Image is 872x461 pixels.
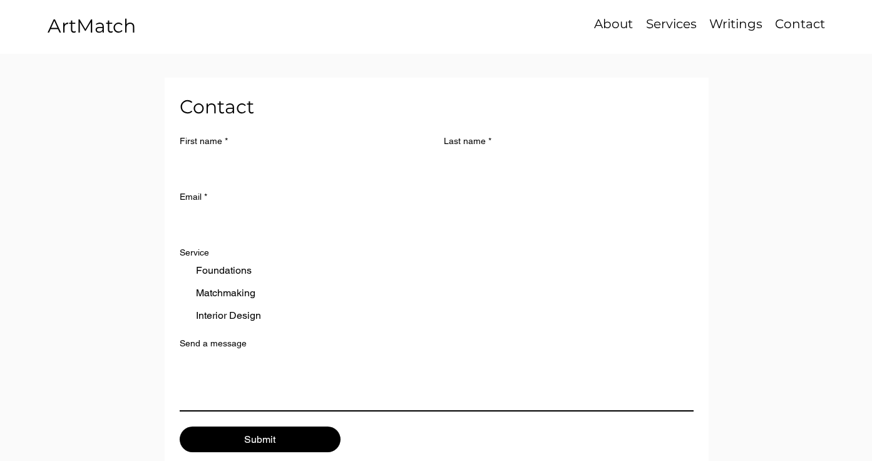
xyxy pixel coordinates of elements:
[444,136,491,147] label: Last name
[769,15,831,33] p: Contact
[769,15,831,33] a: Contact
[196,263,252,278] div: Foundations
[196,308,261,323] div: Interior Design
[180,192,207,202] label: Email
[180,136,228,147] label: First name
[444,152,686,177] input: Last name
[180,207,686,232] input: Email
[196,286,255,301] div: Matchmaking
[180,247,209,258] div: Service
[588,15,639,33] a: About
[180,427,341,452] button: Submit
[546,15,831,33] nav: Site
[180,95,254,118] span: Contact
[180,338,247,349] label: Send a message
[180,93,694,452] form: Contact Form 2
[48,14,136,38] a: ArtMatch
[639,15,703,33] a: Services
[180,359,694,405] textarea: Send a message
[244,433,275,445] span: Submit
[640,15,703,33] p: Services
[703,15,769,33] a: Writings
[180,152,422,177] input: First name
